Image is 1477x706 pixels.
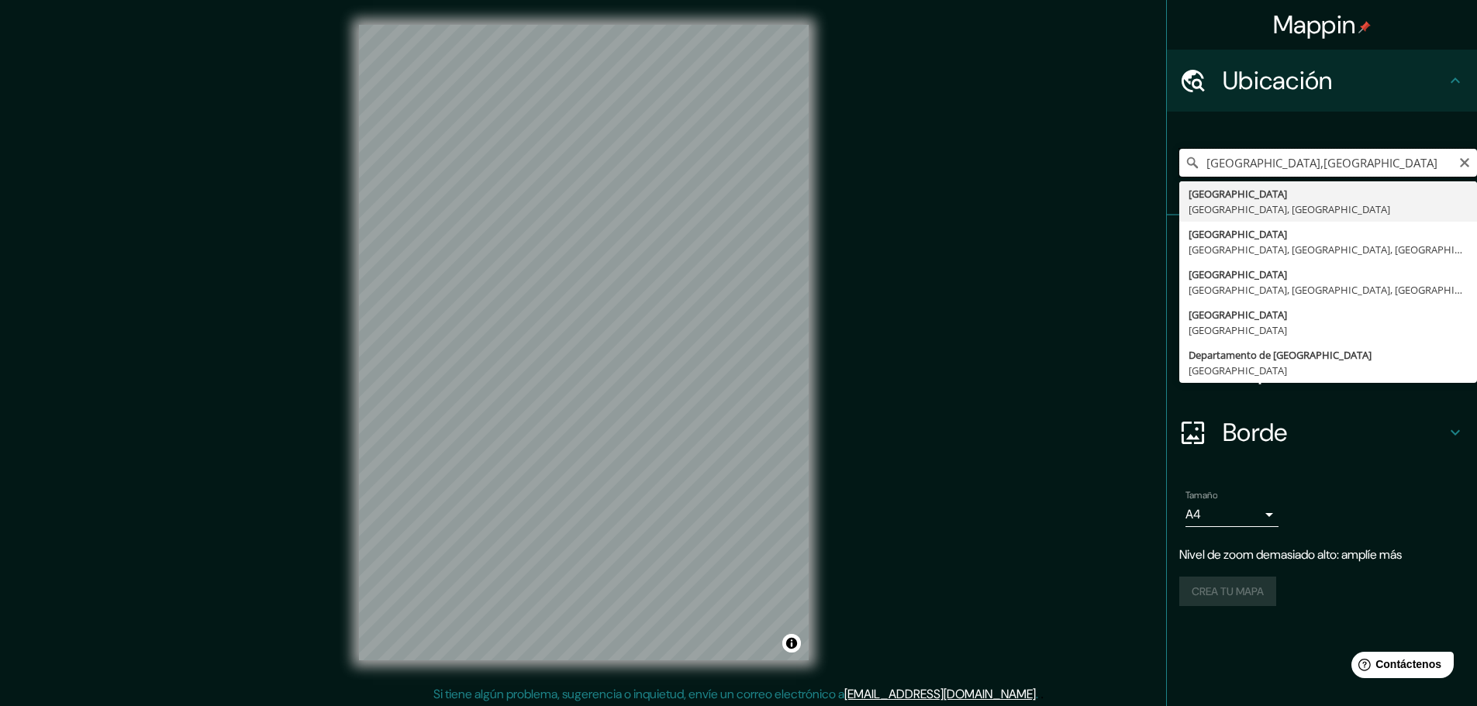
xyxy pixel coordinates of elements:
font: [GEOGRAPHIC_DATA] [1189,308,1287,322]
font: [GEOGRAPHIC_DATA] [1189,227,1287,241]
font: [GEOGRAPHIC_DATA], [GEOGRAPHIC_DATA] [1189,202,1390,216]
font: Departamento de [GEOGRAPHIC_DATA] [1189,348,1372,362]
font: [GEOGRAPHIC_DATA] [1189,363,1287,377]
font: Borde [1223,416,1288,449]
font: [GEOGRAPHIC_DATA] [1189,323,1287,337]
font: [GEOGRAPHIC_DATA] [1189,267,1287,281]
img: pin-icon.png [1358,21,1371,33]
div: Patas [1167,215,1477,277]
a: [EMAIL_ADDRESS][DOMAIN_NAME] [844,686,1036,702]
font: . [1038,685,1040,702]
div: Borde [1167,401,1477,463]
font: Ubicación [1223,64,1333,97]
div: Estilo [1167,277,1477,339]
canvas: Mapa [359,25,809,660]
input: Elige tu ciudad o zona [1179,149,1477,177]
div: A4 [1185,502,1279,527]
div: Ubicación [1167,50,1477,112]
font: Mappin [1273,9,1356,41]
button: Claro [1458,154,1471,169]
font: A4 [1185,506,1201,522]
div: Disposición [1167,339,1477,401]
font: [GEOGRAPHIC_DATA] [1189,187,1287,201]
font: Si tiene algún problema, sugerencia o inquietud, envíe un correo electrónico a [433,686,844,702]
button: Activar o desactivar atribución [782,634,801,653]
font: . [1040,685,1044,702]
font: Nivel de zoom demasiado alto: amplíe más [1179,546,1402,563]
font: . [1036,686,1038,702]
iframe: Lanzador de widgets de ayuda [1339,646,1460,689]
font: Tamaño [1185,489,1217,501]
